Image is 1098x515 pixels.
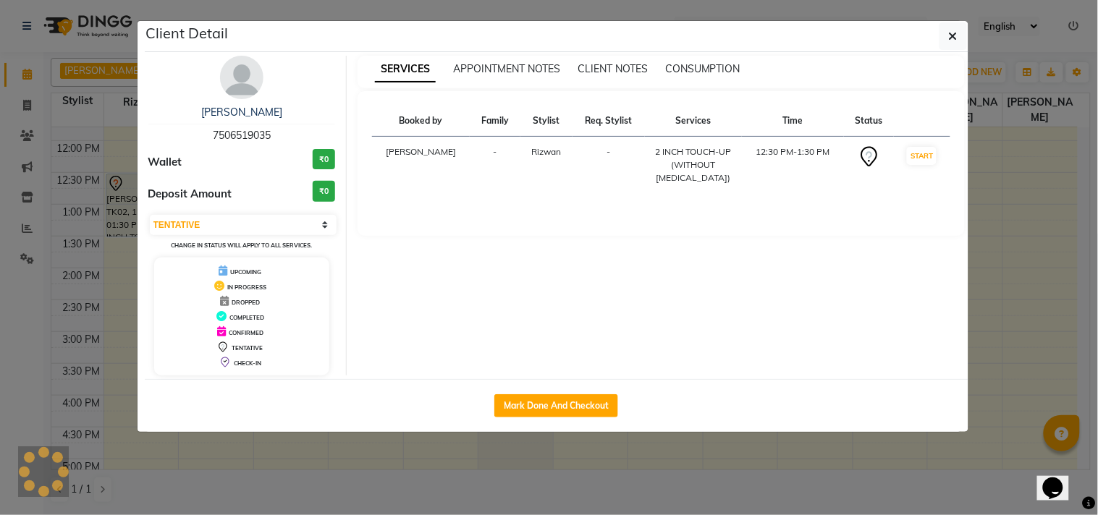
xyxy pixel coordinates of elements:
[171,242,312,249] small: Change in status will apply to all services.
[578,62,648,75] span: CLIENT NOTES
[453,62,560,75] span: APPOINTMENT NOTES
[148,154,182,171] span: Wallet
[313,149,335,170] h3: ₹0
[148,186,232,203] span: Deposit Amount
[520,106,573,137] th: Stylist
[229,314,264,321] span: COMPLETED
[573,137,645,194] td: -
[372,137,470,194] td: [PERSON_NAME]
[470,106,520,137] th: Family
[201,106,282,119] a: [PERSON_NAME]
[645,106,742,137] th: Services
[573,106,645,137] th: Req. Stylist
[742,106,844,137] th: Time
[494,394,618,417] button: Mark Done And Checkout
[531,146,561,157] span: Rizwan
[654,145,733,184] div: 2 INCH TOUCH-UP (WITHOUT [MEDICAL_DATA])
[146,22,229,44] h5: Client Detail
[372,106,470,137] th: Booked by
[213,129,271,142] span: 7506519035
[844,106,894,137] th: Status
[375,56,436,82] span: SERVICES
[227,284,266,291] span: IN PROGRESS
[313,181,335,202] h3: ₹0
[234,359,261,367] span: CHECK-IN
[232,299,260,306] span: DROPPED
[230,268,261,276] span: UPCOMING
[232,344,263,352] span: TENTATIVE
[1037,457,1084,501] iframe: chat widget
[665,62,740,75] span: CONSUMPTION
[907,147,937,165] button: START
[229,329,263,336] span: CONFIRMED
[742,137,844,194] td: 12:30 PM-1:30 PM
[470,137,520,194] td: -
[220,56,263,99] img: avatar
